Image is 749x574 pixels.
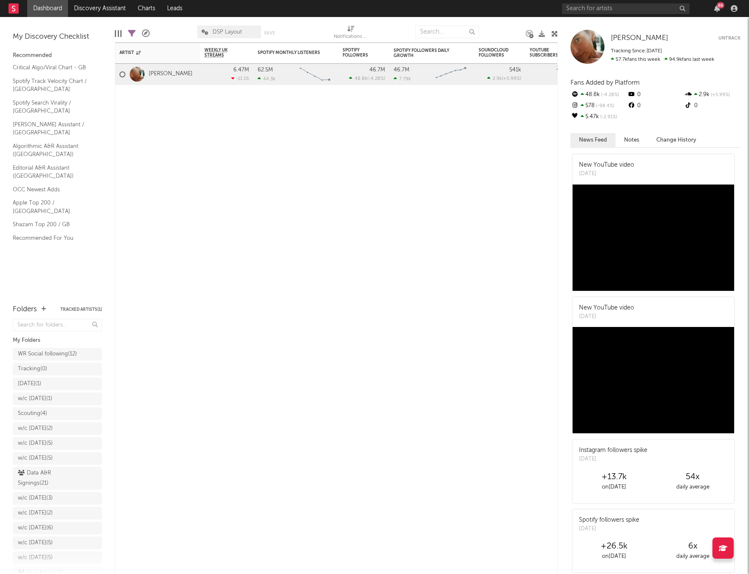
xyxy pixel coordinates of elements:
[570,100,627,111] div: 578
[575,541,653,551] div: +26.5k
[570,89,627,100] div: 48.8k
[479,48,508,58] div: SoundCloud Followers
[355,77,367,81] span: 48.8k
[717,2,724,9] div: 86
[18,423,53,434] div: w/c [DATE] ( 2 )
[349,76,385,81] div: ( )
[570,111,627,122] div: 5.47k
[13,120,94,137] a: [PERSON_NAME] Assistant / [GEOGRAPHIC_DATA]
[570,133,616,147] button: News Feed
[128,21,136,46] div: Filters(1 of 1)
[334,32,368,42] div: Notifications (Artist)
[258,50,321,55] div: Spotify Monthly Listeners
[149,71,193,78] a: [PERSON_NAME]
[530,64,572,85] div: 0
[653,482,732,492] div: daily average
[264,31,275,35] button: Save
[213,29,242,35] span: DSP Layout
[570,80,640,86] span: Fans Added by Platform
[487,76,521,81] div: ( )
[18,349,77,359] div: WR Social following ( 12 )
[432,64,470,85] svg: Chart title
[611,48,662,54] span: Tracking Since: [DATE]
[13,363,102,375] a: Tracking(0)
[13,198,94,216] a: Apple Top 200 / [GEOGRAPHIC_DATA]
[13,392,102,405] a: w/c [DATE](1)
[18,453,53,463] div: w/c [DATE] ( 5 )
[18,538,53,548] div: w/c [DATE] ( 5 )
[684,100,740,111] div: 0
[575,551,653,562] div: on [DATE]
[653,541,732,551] div: 6 x
[13,378,102,390] a: [DATE](1)
[13,522,102,534] a: w/c [DATE](6)
[13,492,102,505] a: w/c [DATE](3)
[595,104,614,108] span: -98.4 %
[13,422,102,435] a: w/c [DATE](2)
[627,100,684,111] div: 0
[13,507,102,520] a: w/c [DATE](2)
[13,407,102,420] a: Scouting(4)
[653,472,732,482] div: 54 x
[13,163,94,181] a: Editorial A&R Assistant ([GEOGRAPHIC_DATA])
[18,493,53,503] div: w/c [DATE] ( 3 )
[394,48,457,58] div: Spotify Followers Daily Growth
[296,64,334,85] svg: Chart title
[369,77,384,81] span: -4.28 %
[718,34,740,43] button: Untrack
[13,452,102,465] a: w/c [DATE](5)
[562,3,689,14] input: Search for artists
[13,233,94,243] a: Recommended For You
[18,394,52,404] div: w/c [DATE] ( 1 )
[13,319,102,331] input: Search for folders...
[204,48,236,58] span: Weekly UK Streams
[579,525,639,533] div: [DATE]
[616,133,648,147] button: Notes
[258,67,273,73] div: 62.5M
[575,482,653,492] div: on [DATE]
[579,161,634,170] div: New YouTube video
[653,551,732,562] div: daily average
[334,21,368,46] div: Notifications (Artist)
[13,467,102,490] a: Data A&R Signings(21)
[575,472,653,482] div: +13.7k
[60,307,102,312] button: Tracked Artists(1)
[115,21,122,46] div: Edit Columns
[579,170,634,178] div: [DATE]
[684,89,740,100] div: 2.9k
[530,48,559,58] div: YouTube Subscribers
[415,26,479,38] input: Search...
[648,133,705,147] button: Change History
[611,34,668,42] span: [PERSON_NAME]
[579,304,634,313] div: New YouTube video
[600,93,619,97] span: -4.28 %
[13,51,102,61] div: Recommended
[13,551,102,564] a: w/c [DATE](5)
[13,32,102,42] div: My Discovery Checklist
[18,508,53,518] div: w/c [DATE] ( 2 )
[231,76,249,81] div: -11.1 %
[394,67,409,73] div: 46.7M
[627,89,684,100] div: 0
[13,220,94,229] a: Shazam Top 200 / GB
[13,335,102,346] div: My Folders
[13,98,94,116] a: Spotify Search Virality / [GEOGRAPHIC_DATA]
[714,5,720,12] button: 86
[493,77,502,81] span: 2.9k
[13,437,102,450] a: w/c [DATE](5)
[579,446,647,455] div: Instagram followers spike
[13,77,94,94] a: Spotify Track Velocity Chart / [GEOGRAPHIC_DATA]
[369,67,385,73] div: 46.7M
[394,76,411,82] div: 7.79k
[142,21,150,46] div: A&R Pipeline
[579,516,639,525] div: Spotify followers spike
[611,57,660,62] span: 57.7k fans this week
[18,409,47,419] div: Scouting ( 4 )
[258,76,275,82] div: 44.3k
[13,185,94,194] a: OCC Newest Adds
[18,553,53,563] div: w/c [DATE] ( 5 )
[579,455,647,463] div: [DATE]
[119,50,183,55] div: Artist
[18,523,53,533] div: w/c [DATE] ( 6 )
[13,304,37,315] div: Folders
